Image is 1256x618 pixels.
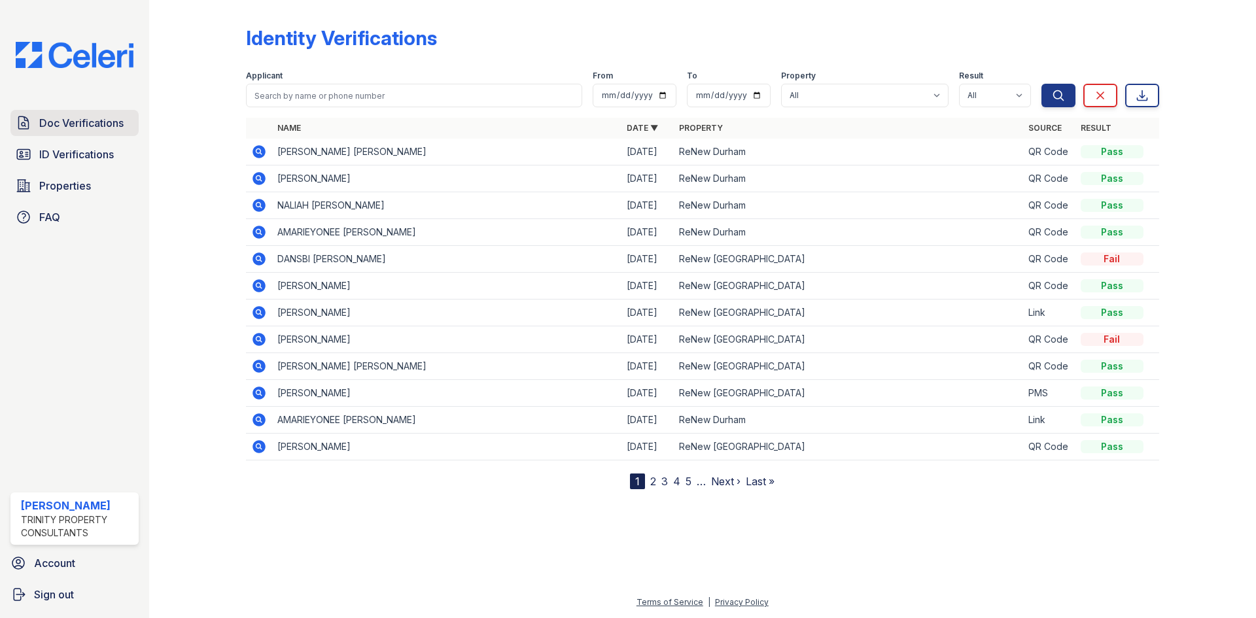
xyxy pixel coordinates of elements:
[5,42,144,68] img: CE_Logo_Blue-a8612792a0a2168367f1c8372b55b34899dd931a85d93a1a3d3e32e68fde9ad4.png
[621,219,674,246] td: [DATE]
[1023,165,1075,192] td: QR Code
[1028,123,1062,133] a: Source
[674,273,1023,300] td: ReNew [GEOGRAPHIC_DATA]
[621,165,674,192] td: [DATE]
[674,380,1023,407] td: ReNew [GEOGRAPHIC_DATA]
[10,173,139,199] a: Properties
[1081,226,1143,239] div: Pass
[715,597,769,607] a: Privacy Policy
[10,141,139,167] a: ID Verifications
[650,475,656,488] a: 2
[746,475,775,488] a: Last »
[272,139,621,165] td: [PERSON_NAME] [PERSON_NAME]
[1023,380,1075,407] td: PMS
[674,139,1023,165] td: ReNew Durham
[621,246,674,273] td: [DATE]
[21,498,133,513] div: [PERSON_NAME]
[674,165,1023,192] td: ReNew Durham
[272,246,621,273] td: DANSBI [PERSON_NAME]
[637,597,703,607] a: Terms of Service
[679,123,723,133] a: Property
[1081,413,1143,426] div: Pass
[593,71,613,81] label: From
[674,407,1023,434] td: ReNew Durham
[10,110,139,136] a: Doc Verifications
[711,475,741,488] a: Next ›
[1023,219,1075,246] td: QR Code
[621,326,674,353] td: [DATE]
[1081,172,1143,185] div: Pass
[1023,273,1075,300] td: QR Code
[272,326,621,353] td: [PERSON_NAME]
[621,353,674,380] td: [DATE]
[1081,123,1111,133] a: Result
[39,115,124,131] span: Doc Verifications
[272,192,621,219] td: NALIAH [PERSON_NAME]
[627,123,658,133] a: Date ▼
[5,581,144,608] a: Sign out
[1023,139,1075,165] td: QR Code
[674,246,1023,273] td: ReNew [GEOGRAPHIC_DATA]
[674,326,1023,353] td: ReNew [GEOGRAPHIC_DATA]
[697,473,706,489] span: …
[674,219,1023,246] td: ReNew Durham
[1081,440,1143,453] div: Pass
[621,273,674,300] td: [DATE]
[674,353,1023,380] td: ReNew [GEOGRAPHIC_DATA]
[10,204,139,230] a: FAQ
[630,473,645,489] div: 1
[1023,407,1075,434] td: Link
[621,434,674,460] td: [DATE]
[272,353,621,380] td: [PERSON_NAME] [PERSON_NAME]
[1081,252,1143,266] div: Fail
[246,84,582,107] input: Search by name or phone number
[277,123,301,133] a: Name
[1023,192,1075,219] td: QR Code
[246,26,437,50] div: Identity Verifications
[621,380,674,407] td: [DATE]
[1023,326,1075,353] td: QR Code
[34,587,74,602] span: Sign out
[21,513,133,540] div: Trinity Property Consultants
[1081,333,1143,346] div: Fail
[5,550,144,576] a: Account
[272,407,621,434] td: AMARIEYONEE [PERSON_NAME]
[246,71,283,81] label: Applicant
[272,380,621,407] td: [PERSON_NAME]
[686,475,691,488] a: 5
[272,434,621,460] td: [PERSON_NAME]
[1023,353,1075,380] td: QR Code
[1081,306,1143,319] div: Pass
[687,71,697,81] label: To
[674,192,1023,219] td: ReNew Durham
[1023,300,1075,326] td: Link
[1023,434,1075,460] td: QR Code
[39,209,60,225] span: FAQ
[621,192,674,219] td: [DATE]
[1023,246,1075,273] td: QR Code
[1081,360,1143,373] div: Pass
[661,475,668,488] a: 3
[673,475,680,488] a: 4
[39,146,114,162] span: ID Verifications
[272,165,621,192] td: [PERSON_NAME]
[674,300,1023,326] td: ReNew [GEOGRAPHIC_DATA]
[1081,279,1143,292] div: Pass
[39,178,91,194] span: Properties
[1081,199,1143,212] div: Pass
[674,434,1023,460] td: ReNew [GEOGRAPHIC_DATA]
[272,273,621,300] td: [PERSON_NAME]
[34,555,75,571] span: Account
[272,219,621,246] td: AMARIEYONEE [PERSON_NAME]
[621,300,674,326] td: [DATE]
[1081,386,1143,400] div: Pass
[708,597,710,607] div: |
[621,139,674,165] td: [DATE]
[272,300,621,326] td: [PERSON_NAME]
[959,71,983,81] label: Result
[621,407,674,434] td: [DATE]
[1081,145,1143,158] div: Pass
[781,71,816,81] label: Property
